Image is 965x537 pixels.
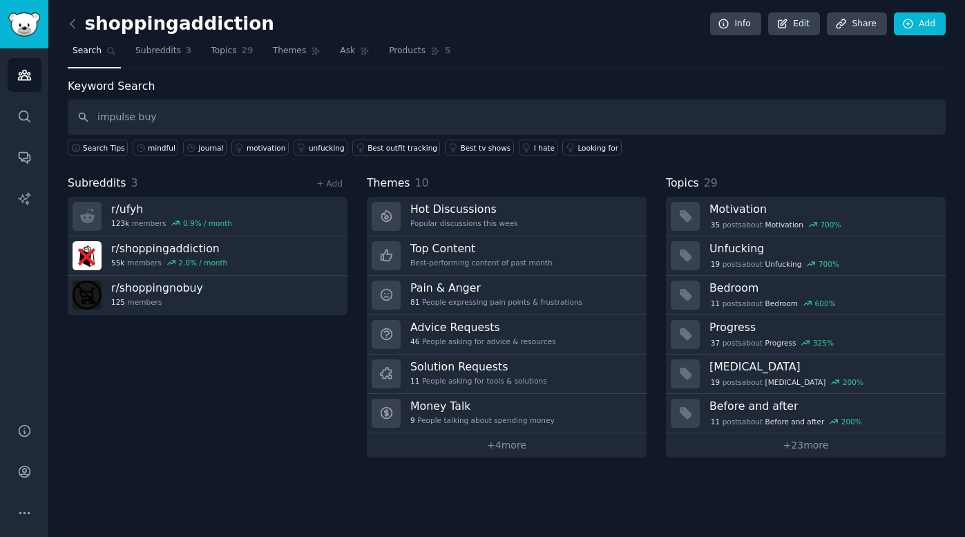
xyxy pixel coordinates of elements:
span: 29 [704,176,718,189]
span: 11 [711,299,720,308]
div: Best outfit tracking [367,143,437,153]
label: Keyword Search [68,79,155,93]
div: People expressing pain points & frustrations [410,297,582,307]
div: People asking for advice & resources [410,337,556,346]
div: 600 % [815,299,836,308]
span: 10 [415,176,429,189]
span: Topics [666,175,699,192]
span: [MEDICAL_DATA] [765,377,826,387]
a: Info [710,12,761,36]
h3: Top Content [410,241,553,256]
h3: Bedroom [709,281,936,295]
a: Unfucking19postsaboutUnfucking700% [666,236,946,276]
span: 125 [111,297,125,307]
div: post s about [709,258,841,270]
a: Share [827,12,886,36]
a: Top ContentBest-performing content of past month [367,236,647,276]
div: People asking for tools & solutions [410,376,547,386]
h3: Advice Requests [410,320,556,335]
span: 11 [410,376,419,386]
a: Money Talk9People talking about spending money [367,394,647,433]
span: 3 [131,176,138,189]
div: members [111,218,232,228]
input: Keyword search in audience [68,100,946,135]
h3: Pain & Anger [410,281,582,295]
div: 2.0 % / month [178,258,227,267]
span: Themes [273,45,307,57]
a: I hate [519,140,558,156]
span: 37 [711,338,720,348]
a: Products5 [384,40,455,68]
span: 11 [711,417,720,426]
span: 35 [711,220,720,229]
div: members [111,258,227,267]
div: 200 % [843,377,863,387]
h3: Money Talk [410,399,555,413]
h3: Unfucking [709,241,936,256]
h3: r/ shoppingaddiction [111,241,227,256]
div: post s about [709,337,835,349]
span: Progress [765,338,796,348]
span: 81 [410,297,419,307]
h3: Before and after [709,399,936,413]
a: Bedroom11postsaboutBedroom600% [666,276,946,315]
span: 5 [445,45,451,57]
h3: Hot Discussions [410,202,518,216]
h3: Solution Requests [410,359,547,374]
a: Hot DiscussionsPopular discussions this week [367,197,647,236]
span: Search Tips [83,143,125,153]
span: Before and after [765,417,825,426]
a: Best tv shows [445,140,513,156]
span: 3 [186,45,192,57]
span: Products [389,45,426,57]
a: r/ufyh123kmembers0.9% / month [68,197,347,236]
a: Edit [768,12,820,36]
a: Progress37postsaboutProgress325% [666,315,946,355]
a: Add [894,12,946,36]
a: mindful [133,140,178,156]
div: members [111,297,203,307]
div: Best-performing content of past month [410,258,553,267]
span: 29 [242,45,254,57]
a: journal [183,140,227,156]
a: Solution Requests11People asking for tools & solutions [367,355,647,394]
div: post s about [709,415,863,428]
div: I hate [534,143,555,153]
span: 55k [111,258,124,267]
span: Subreddits [135,45,181,57]
h3: r/ ufyh [111,202,232,216]
a: r/shoppingaddiction55kmembers2.0% / month [68,236,347,276]
span: 19 [711,259,720,269]
a: r/shoppingnobuy125members [68,276,347,315]
h3: Progress [709,320,936,335]
span: 46 [410,337,419,346]
a: Topics29 [206,40,258,68]
span: Motivation [765,220,803,229]
img: shoppingnobuy [73,281,102,310]
span: Subreddits [68,175,126,192]
a: unfucking [294,140,347,156]
span: 19 [711,377,720,387]
a: Themes [268,40,326,68]
div: Best tv shows [460,143,510,153]
span: Unfucking [765,259,802,269]
div: 200 % [841,417,862,426]
a: +4more [367,433,647,458]
h2: shoppingaddiction [68,13,274,35]
span: Ask [340,45,355,57]
a: Search [68,40,121,68]
a: +23more [666,433,946,458]
a: Pain & Anger81People expressing pain points & frustrations [367,276,647,315]
div: motivation [247,143,285,153]
a: + Add [316,179,343,189]
div: mindful [148,143,175,153]
h3: [MEDICAL_DATA] [709,359,936,374]
a: Subreddits3 [131,40,196,68]
div: journal [198,143,223,153]
span: Topics [211,45,236,57]
div: post s about [709,218,842,231]
img: shoppingaddiction [73,241,102,270]
img: GummySearch logo [8,12,40,37]
a: Looking for [562,140,621,156]
a: [MEDICAL_DATA]19postsabout[MEDICAL_DATA]200% [666,355,946,394]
